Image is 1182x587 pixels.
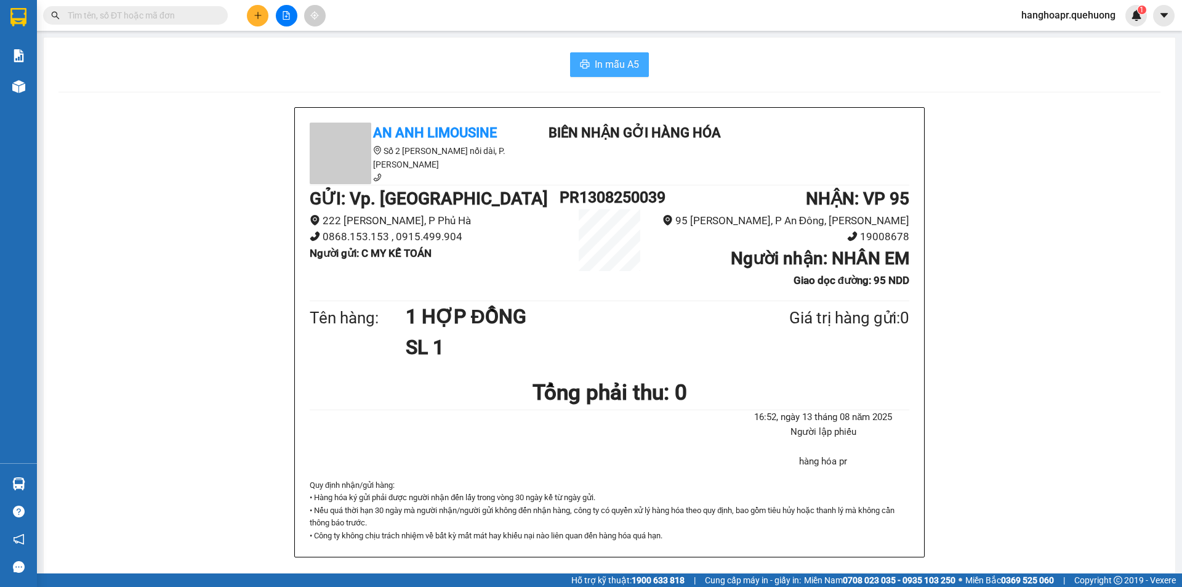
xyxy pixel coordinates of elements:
div: Tên hàng: [310,306,406,331]
button: printerIn mẫu A5 [570,52,649,77]
span: plus [254,11,262,20]
h1: SL 1 [406,332,730,363]
li: 19008678 [659,229,909,245]
h1: Tổng phải thu: 0 [310,376,909,410]
span: Miền Nam [804,573,955,587]
span: In mẫu A5 [595,57,639,72]
span: Cung cấp máy in - giấy in: [705,573,801,587]
sup: 1 [1138,6,1146,14]
strong: 0369 525 060 [1001,575,1054,585]
span: phone [373,173,382,182]
button: plus [247,5,268,26]
span: phone [847,231,858,241]
span: message [13,561,25,573]
span: caret-down [1159,10,1170,21]
span: copyright [1114,576,1122,585]
span: notification [13,533,25,545]
span: environment [373,146,382,155]
li: Người lập phiếu [738,425,909,440]
button: caret-down [1153,5,1175,26]
b: Giao dọc đường: 95 NDD [794,274,909,286]
span: file-add [282,11,291,20]
button: file-add [276,5,297,26]
p: • Công ty không chịu trách nhiệm về bất kỳ mất mát hay khiếu nại nào liên quan đến hàng hóa quá hạn. [310,530,909,542]
div: Quy định nhận/gửi hàng : [310,479,909,542]
li: 16:52, ngày 13 tháng 08 năm 2025 [738,410,909,425]
span: phone [310,231,320,241]
strong: 1900 633 818 [632,575,685,585]
b: Người gửi : C MY KẾ TOÁN [310,247,432,259]
b: NHẬN : VP 95 [806,188,909,209]
span: aim [310,11,319,20]
b: An Anh Limousine [373,125,497,140]
h1: 1 HỢP ĐỒNG [406,301,730,332]
p: • Nếu quá thời hạn 30 ngày mà người nhận/người gửi không đến nhận hàng, công ty có quyền xử lý hà... [310,504,909,530]
span: | [1063,573,1065,587]
span: environment [662,215,673,225]
li: hàng hóa pr [738,455,909,469]
span: | [694,573,696,587]
b: Biên nhận gởi hàng hóa [549,125,721,140]
img: icon-new-feature [1131,10,1142,21]
h1: PR1308250039 [560,185,659,209]
img: logo-vxr [10,8,26,26]
li: 222 [PERSON_NAME], P Phủ Hà [310,213,560,229]
span: environment [310,215,320,225]
p: • Hàng hóa ký gửi phải được người nhận đến lấy trong vòng 30 ngày kể từ ngày gửi. [310,492,909,504]
li: 95 [PERSON_NAME], P An Đông, [PERSON_NAME] [659,213,909,229]
span: Hỗ trợ kỹ thuật: [571,573,685,587]
img: warehouse-icon [12,80,25,93]
span: search [51,11,60,20]
span: printer [580,59,590,71]
strong: 0708 023 035 - 0935 103 250 [843,575,955,585]
li: Số 2 [PERSON_NAME] nối dài, P. [PERSON_NAME] [310,144,531,171]
span: question-circle [13,506,25,517]
input: Tìm tên, số ĐT hoặc mã đơn [68,9,213,22]
span: Miền Bắc [965,573,1054,587]
div: Giá trị hàng gửi: 0 [730,306,909,331]
b: Người nhận : NHÂN EM [731,248,909,269]
li: 0868.153.153 , 0915.499.904 [310,229,560,245]
button: aim [304,5,326,26]
b: GỬI : Vp. [GEOGRAPHIC_DATA] [310,188,548,209]
span: 1 [1140,6,1144,14]
img: solution-icon [12,49,25,62]
img: warehouse-icon [12,477,25,490]
span: hanghoapr.quehuong [1011,7,1125,23]
span: ⚪️ [959,578,962,583]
